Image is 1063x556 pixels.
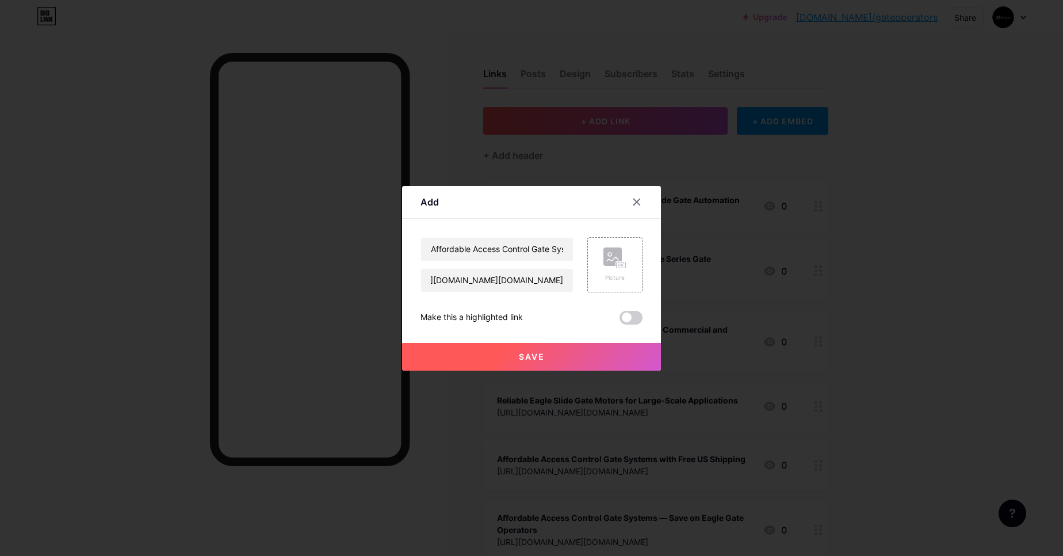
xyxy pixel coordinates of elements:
div: Make this a highlighted link [420,311,523,325]
span: Save [519,352,545,361]
button: Save [402,343,661,371]
div: Add [420,195,439,209]
input: URL [421,269,573,292]
div: Picture [603,273,626,282]
input: Title [421,238,573,261]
